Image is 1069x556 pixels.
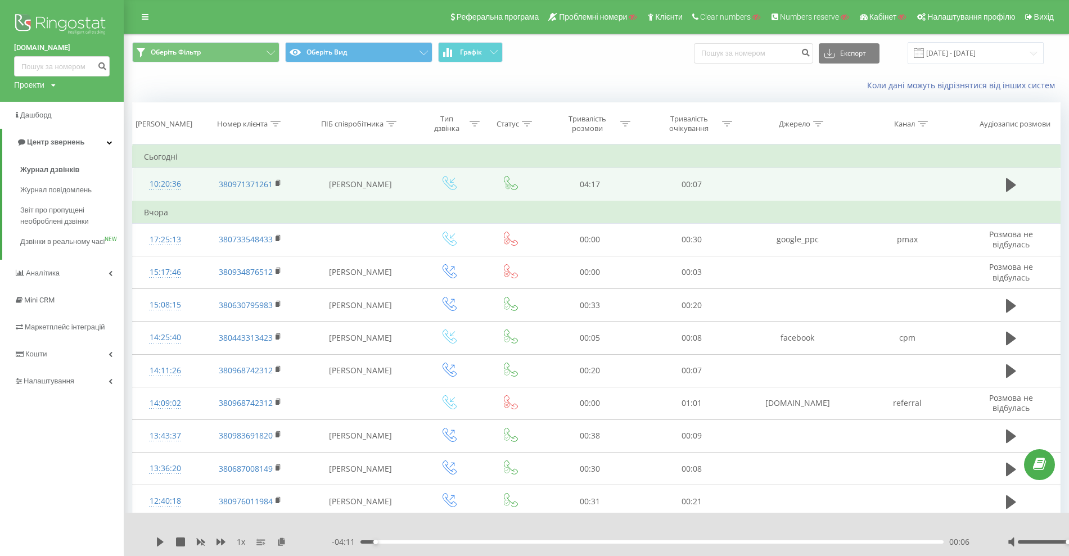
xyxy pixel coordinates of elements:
td: [PERSON_NAME] [303,485,417,518]
div: [PERSON_NAME] [136,119,192,129]
span: Clear numbers [700,12,751,21]
div: Проекти [14,79,44,91]
td: [PERSON_NAME] [303,168,417,201]
div: Статус [497,119,519,129]
a: Звіт про пропущені необроблені дзвінки [20,200,124,232]
span: Дашборд [20,111,52,119]
td: [PERSON_NAME] [303,256,417,288]
td: 00:30 [641,223,743,256]
span: Numbers reserve [780,12,839,21]
td: 00:07 [641,354,743,387]
td: Вчора [133,201,1061,224]
a: 380733548433 [219,234,273,245]
a: 380443313423 [219,332,273,343]
span: Звіт про пропущені необроблені дзвінки [20,205,118,227]
span: Журнал дзвінків [20,164,80,175]
input: Пошук за номером [694,43,813,64]
td: 00:08 [641,322,743,354]
span: Маркетплейс інтеграцій [25,323,105,331]
a: Коли дані можуть відрізнятися вiд інших систем [867,80,1061,91]
td: 00:31 [539,485,641,518]
div: Номер клієнта [217,119,268,129]
td: [PERSON_NAME] [303,354,417,387]
td: 00:08 [641,453,743,485]
a: 380968742312 [219,397,273,408]
div: ПІБ співробітника [321,119,384,129]
td: cpm [853,322,962,354]
td: 00:20 [539,354,641,387]
td: 00:07 [641,168,743,201]
div: 14:09:02 [144,392,186,414]
div: Тривалість очікування [659,114,719,133]
a: 380983691820 [219,430,273,441]
td: 00:21 [641,485,743,518]
span: Центр звернень [27,138,84,146]
a: 380971371261 [219,179,273,189]
td: [PERSON_NAME] [303,322,417,354]
span: Розмова не відбулась [989,261,1033,282]
span: Налаштування [24,377,74,385]
div: 15:17:46 [144,261,186,283]
div: 13:43:37 [144,425,186,447]
span: Вихід [1034,12,1054,21]
td: 00:20 [641,289,743,322]
td: 00:00 [539,223,641,256]
div: 14:11:26 [144,360,186,382]
span: Аналiтика [26,269,60,277]
span: 00:06 [949,536,969,548]
span: Проблемні номери [559,12,627,21]
td: 00:33 [539,289,641,322]
button: Експорт [819,43,879,64]
div: Тривалість розмови [557,114,617,133]
td: google_ppc [743,223,853,256]
a: 380934876512 [219,266,273,277]
td: referral [853,387,962,419]
a: 380630795983 [219,300,273,310]
td: 01:01 [641,387,743,419]
div: 15:08:15 [144,294,186,316]
button: Графік [438,42,503,62]
td: 00:00 [539,256,641,288]
td: 00:09 [641,419,743,452]
span: Mini CRM [24,296,55,304]
td: [PERSON_NAME] [303,289,417,322]
td: 00:03 [641,256,743,288]
td: 04:17 [539,168,641,201]
div: Джерело [779,119,810,129]
a: Дзвінки в реальному часіNEW [20,232,124,252]
td: [DOMAIN_NAME] [743,387,853,419]
span: Розмова не відбулась [989,392,1033,413]
a: 380968742312 [219,365,273,376]
div: 10:20:36 [144,173,186,195]
a: 380687008149 [219,463,273,474]
a: Журнал повідомлень [20,180,124,200]
span: - 04:11 [332,536,360,548]
td: facebook [743,322,853,354]
td: 00:00 [539,387,641,419]
td: 00:05 [539,322,641,354]
div: 17:25:13 [144,229,186,251]
span: Журнал повідомлень [20,184,92,196]
td: 00:38 [539,419,641,452]
span: Оберіть Фільтр [151,48,201,57]
td: pmax [853,223,962,256]
input: Пошук за номером [14,56,110,76]
a: 380976011984 [219,496,273,507]
img: Ringostat logo [14,11,110,39]
div: Accessibility label [373,540,378,544]
div: Аудіозапис розмови [980,119,1050,129]
div: 14:25:40 [144,327,186,349]
td: [PERSON_NAME] [303,419,417,452]
td: 00:30 [539,453,641,485]
span: Реферальна програма [457,12,539,21]
div: Тип дзвінка [427,114,467,133]
a: Центр звернень [2,129,124,156]
a: Журнал дзвінків [20,160,124,180]
span: Розмова не відбулась [989,229,1033,250]
span: Кошти [25,350,47,358]
td: [PERSON_NAME] [303,453,417,485]
button: Оберіть Фільтр [132,42,279,62]
div: 12:40:18 [144,490,186,512]
span: Клієнти [655,12,683,21]
div: 13:36:20 [144,458,186,480]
